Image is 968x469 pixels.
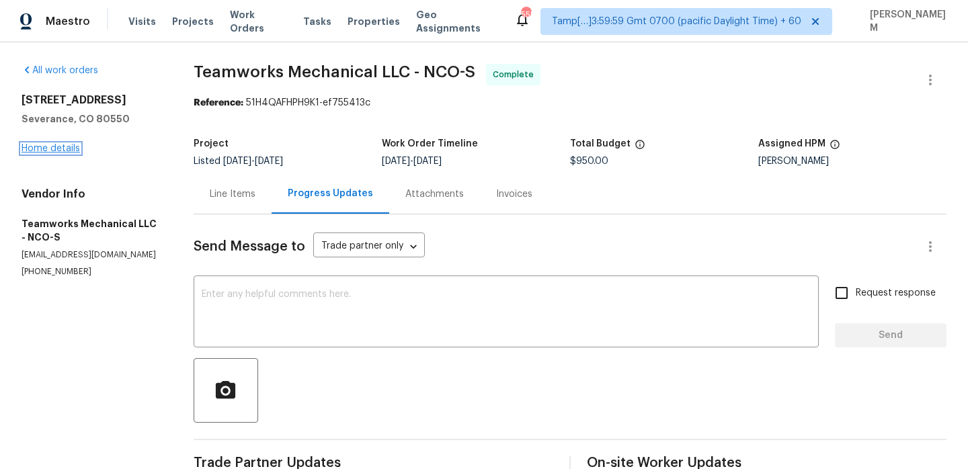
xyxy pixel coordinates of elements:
span: The hpm assigned to this work order. [830,139,840,157]
span: Properties [348,15,400,28]
span: Geo Assignments [416,8,498,35]
p: [EMAIL_ADDRESS][DOMAIN_NAME] [22,249,161,261]
h5: Project [194,139,229,148]
b: Reference: [194,98,243,108]
div: Line Items [210,187,255,201]
span: - [382,157,442,166]
span: Send Message to [194,240,305,253]
h5: Total Budget [570,139,631,148]
span: [DATE] [255,157,283,166]
span: Request response [856,286,936,300]
span: $950.00 [570,157,608,166]
span: Work Orders [230,8,287,35]
div: 51H4QAFHPH9K1-ef755413c [194,96,946,110]
div: 555 [521,8,530,22]
span: Listed [194,157,283,166]
span: Tasks [303,17,331,26]
h5: Assigned HPM [758,139,825,148]
div: Trade partner only [313,236,425,258]
span: Maestro [46,15,90,28]
span: Visits [128,15,156,28]
h5: Severance, CO 80550 [22,112,161,126]
div: [PERSON_NAME] [758,157,946,166]
span: Teamworks Mechanical LLC - NCO-S [194,64,475,80]
h2: [STREET_ADDRESS] [22,93,161,107]
span: Projects [172,15,214,28]
p: [PHONE_NUMBER] [22,266,161,278]
span: Complete [493,68,539,81]
span: [DATE] [382,157,410,166]
span: [PERSON_NAME] M [864,8,948,35]
h4: Vendor Info [22,187,161,201]
div: Invoices [496,187,532,201]
span: The total cost of line items that have been proposed by Opendoor. This sum includes line items th... [635,139,645,157]
span: - [223,157,283,166]
span: [DATE] [223,157,251,166]
span: [DATE] [413,157,442,166]
a: All work orders [22,66,98,75]
div: Progress Updates [288,187,373,200]
h5: Work Order Timeline [382,139,478,148]
h5: Teamworks Mechanical LLC - NCO-S [22,217,161,244]
div: Attachments [405,187,464,201]
span: Tamp[…]3:59:59 Gmt 0700 (pacific Daylight Time) + 60 [552,15,801,28]
a: Home details [22,144,80,153]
